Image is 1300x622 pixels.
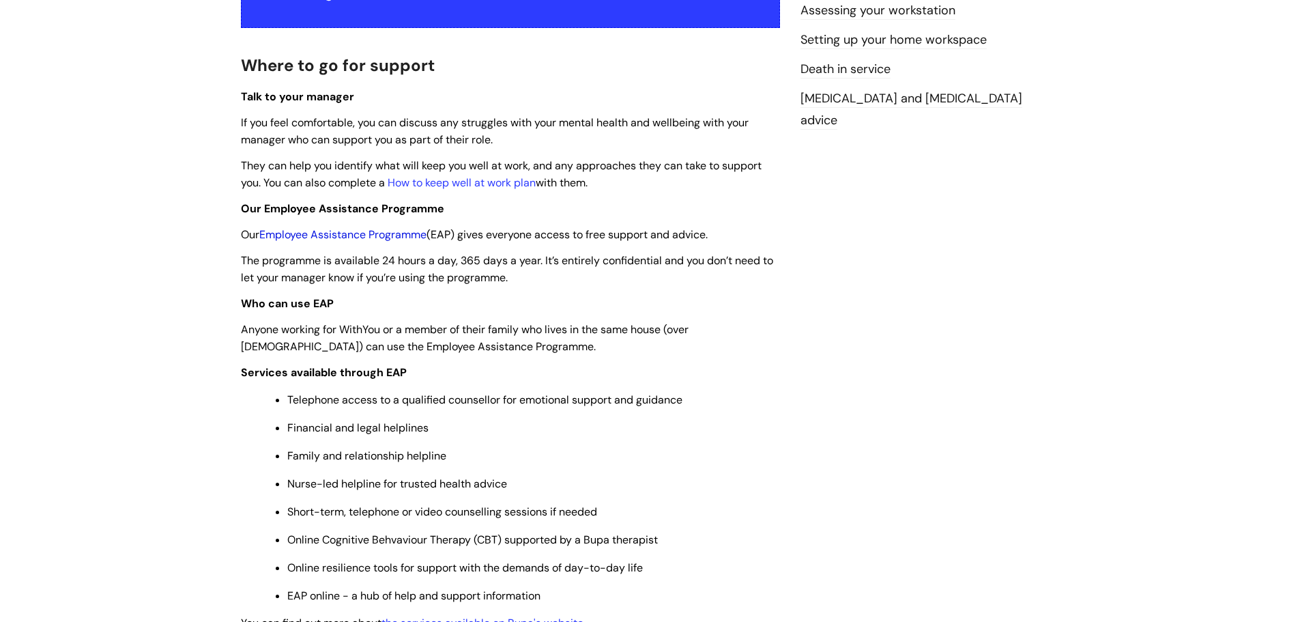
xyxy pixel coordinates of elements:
a: How to keep well at work plan [388,175,536,190]
span: Online resilience tools for support with the demands of day-to-day life [287,561,643,575]
span: with them. [536,175,588,190]
a: Death in service [800,61,891,79]
span: They can help you identify what will keep you well at work, and any approaches they can take to s... [241,158,762,190]
strong: Services available through EAP [241,365,407,380]
span: Anyone working for WithYou or a member of their family who lives in the same house (over [DEMOGRA... [241,322,689,354]
span: Online Cognitive Behvaviour Therapy (CBT) supported by a Bupa therapist [287,533,658,547]
span: Nurse-led helpline for trusted health advice [287,477,507,491]
span: Talk to your manager [241,89,354,104]
span: The programme is available 24 hours a day, 365 days a year. It’s entirely confidential and you do... [241,253,773,285]
span: If you feel comfortable, you can discuss any struggles with your mental health and wellbeing with... [241,115,749,147]
a: Employee Assistance Programme [259,227,427,242]
span: Family and relationship helpline [287,449,446,463]
a: Setting up your home workspace [800,31,987,49]
span: Where to go for support [241,55,435,76]
span: Telephone access to a qualified counsellor for emotional support and guidance [287,393,682,407]
a: [MEDICAL_DATA] and [MEDICAL_DATA] advice [800,90,1022,130]
span: Financial and legal helplines [287,421,429,435]
span: EAP online - a hub of help and support information [287,589,540,603]
span: Our (EAP) gives everyone access to free support and advice. [241,227,708,242]
strong: Who can use EAP [241,296,334,311]
span: Short-term, telephone or video counselling sessions if needed [287,505,597,519]
span: Our Employee Assistance Programme [241,201,444,216]
a: Assessing your workstation [800,2,955,20]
